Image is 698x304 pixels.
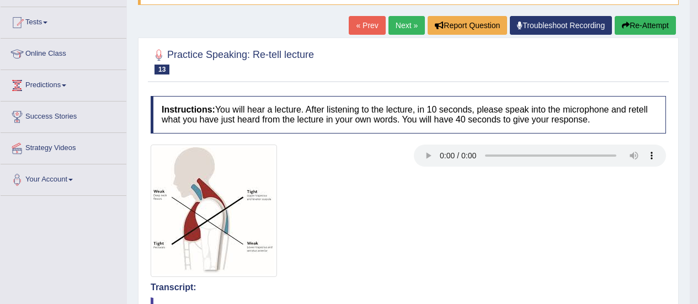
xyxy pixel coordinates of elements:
h4: Transcript: [151,282,666,292]
a: Next » [388,16,425,35]
h2: Practice Speaking: Re-tell lecture [151,47,314,74]
a: Success Stories [1,102,126,129]
a: Online Class [1,39,126,66]
a: Tests [1,7,126,35]
button: Re-Attempt [615,16,676,35]
a: Predictions [1,70,126,98]
h4: You will hear a lecture. After listening to the lecture, in 10 seconds, please speak into the mic... [151,96,666,133]
a: « Prev [349,16,385,35]
span: 13 [154,65,169,74]
a: Strategy Videos [1,133,126,161]
a: Your Account [1,164,126,192]
button: Report Question [428,16,507,35]
a: Troubleshoot Recording [510,16,612,35]
b: Instructions: [162,105,215,114]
